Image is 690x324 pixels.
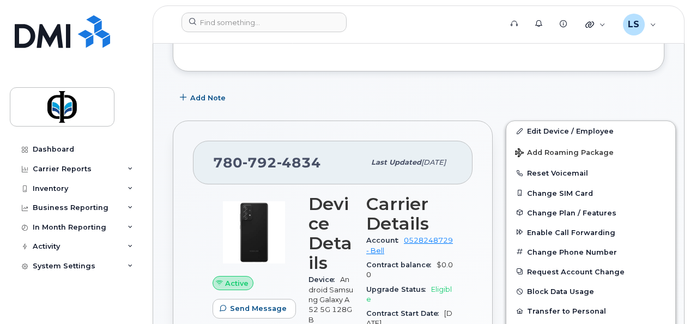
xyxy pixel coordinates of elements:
span: Add Roaming Package [515,148,614,159]
button: Reset Voicemail [506,163,675,183]
span: Device [308,275,340,284]
span: Active [225,278,249,289]
span: Send Message [230,303,287,314]
span: Contract balance [366,261,437,269]
span: Add Note [190,93,226,103]
a: 0528248729 - Bell [366,236,453,254]
button: Block Data Usage [506,281,675,301]
div: Quicklinks [578,14,613,35]
button: Send Message [213,299,296,319]
button: Request Account Change [506,262,675,281]
input: Find something... [181,13,347,32]
span: Contract Start Date [366,309,444,317]
button: Add Note [173,88,235,107]
span: 792 [243,154,277,171]
span: Change Plan / Features [527,208,616,217]
span: Last updated [371,158,421,166]
span: 780 [213,154,321,171]
button: Add Roaming Package [506,141,675,163]
h3: Carrier Details [366,194,453,233]
span: Android Samsung Galaxy A52 5G 128GB [308,275,353,323]
a: Edit Device / Employee [506,121,675,141]
span: LS [628,18,639,31]
span: Enable Call Forwarding [527,228,615,236]
button: Change SIM Card [506,183,675,203]
button: Transfer to Personal [506,301,675,321]
h3: Device Details [308,194,353,273]
span: Account [366,236,404,244]
span: Eligible [366,285,452,303]
span: 4834 [277,154,321,171]
button: Change Plan / Features [506,203,675,223]
button: Enable Call Forwarding [506,223,675,242]
span: Upgrade Status [366,285,431,293]
span: [DATE] [421,158,446,166]
img: image20231002-3703462-2e78ka.jpeg [221,200,287,265]
button: Change Phone Number [506,242,675,262]
div: Luciann Sacrey [615,14,664,35]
